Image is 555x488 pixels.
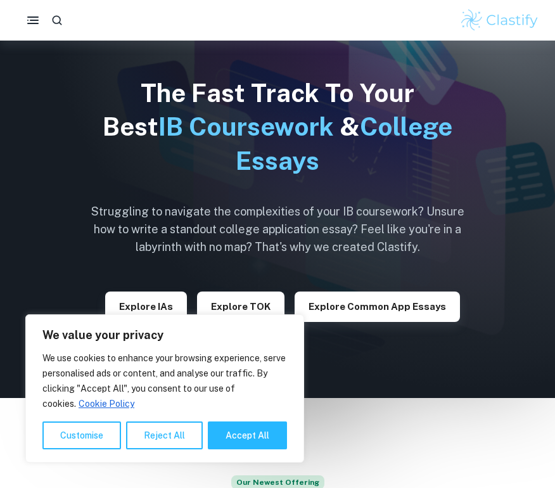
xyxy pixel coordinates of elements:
[42,421,121,449] button: Customise
[126,421,203,449] button: Reject All
[42,328,287,343] p: We value your privacy
[197,292,284,322] button: Explore TOK
[81,76,474,177] h1: The Fast Track To Your Best &
[81,203,474,256] h6: Struggling to navigate the complexities of your IB coursework? Unsure how to write a standout col...
[208,421,287,449] button: Accept All
[459,8,540,33] img: Clastify logo
[197,300,284,312] a: Explore TOK
[42,350,287,411] p: We use cookies to enhance your browsing experience, serve personalised ads or content, and analys...
[105,300,187,312] a: Explore IAs
[295,292,460,322] button: Explore Common App essays
[158,112,334,141] span: IB Coursework
[25,314,304,463] div: We value your privacy
[295,300,460,312] a: Explore Common App essays
[236,112,452,175] span: College Essays
[105,292,187,322] button: Explore IAs
[78,398,135,409] a: Cookie Policy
